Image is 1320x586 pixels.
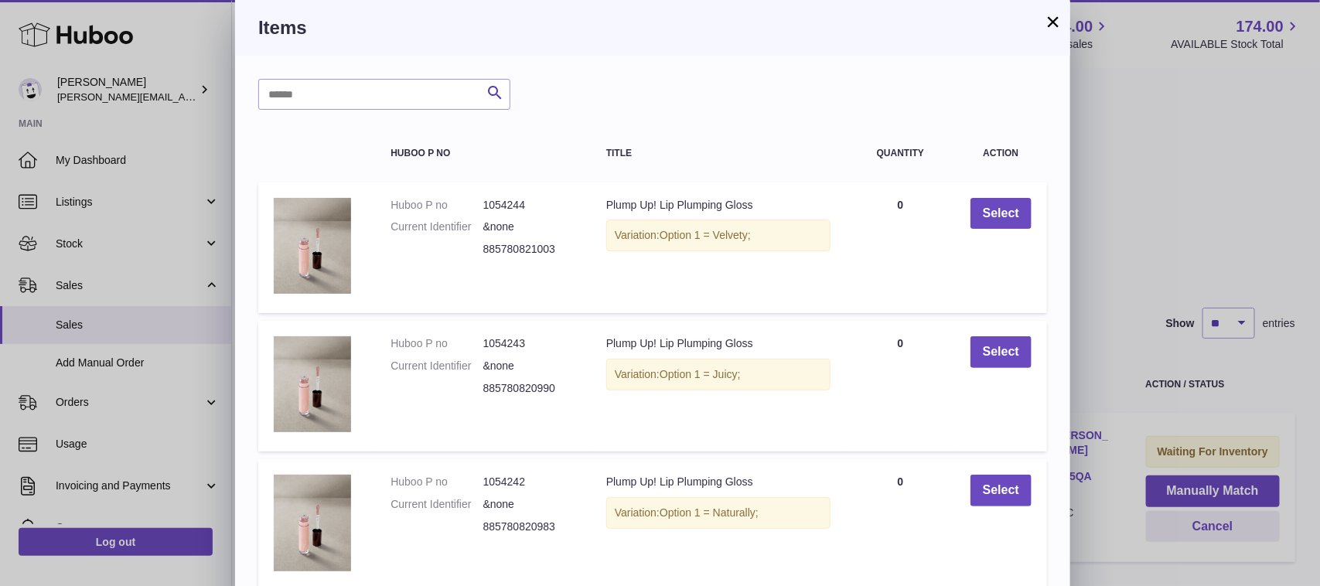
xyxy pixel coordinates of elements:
[274,198,351,295] img: Plump Up! Lip Plumping Gloss
[483,220,575,234] dd: &none
[483,359,575,373] dd: &none
[391,497,483,512] dt: Current Identifier
[846,133,955,174] th: Quantity
[483,497,575,512] dd: &none
[606,198,831,213] div: Plump Up! Lip Plumping Gloss
[483,520,575,534] dd: 885780820983
[258,15,1047,40] h3: Items
[391,220,483,234] dt: Current Identifier
[846,321,955,451] td: 0
[660,229,751,241] span: Option 1 = Velvety;
[606,359,831,390] div: Variation:
[970,336,1032,368] button: Select
[274,475,351,571] img: Plump Up! Lip Plumping Gloss
[483,381,575,396] dd: 885780820990
[606,220,831,251] div: Variation:
[274,336,351,433] img: Plump Up! Lip Plumping Gloss
[591,133,846,174] th: Title
[846,182,955,313] td: 0
[1044,12,1062,31] button: ×
[483,242,575,257] dd: 885780821003
[483,336,575,351] dd: 1054243
[483,198,575,213] dd: 1054244
[660,506,759,519] span: Option 1 = Naturally;
[483,475,575,489] dd: 1054242
[955,133,1047,174] th: Action
[606,336,831,351] div: Plump Up! Lip Plumping Gloss
[375,133,591,174] th: Huboo P no
[391,359,483,373] dt: Current Identifier
[660,368,741,380] span: Option 1 = Juicy;
[391,336,483,351] dt: Huboo P no
[970,475,1032,506] button: Select
[391,198,483,213] dt: Huboo P no
[606,475,831,489] div: Plump Up! Lip Plumping Gloss
[970,198,1032,230] button: Select
[391,475,483,489] dt: Huboo P no
[606,497,831,529] div: Variation:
